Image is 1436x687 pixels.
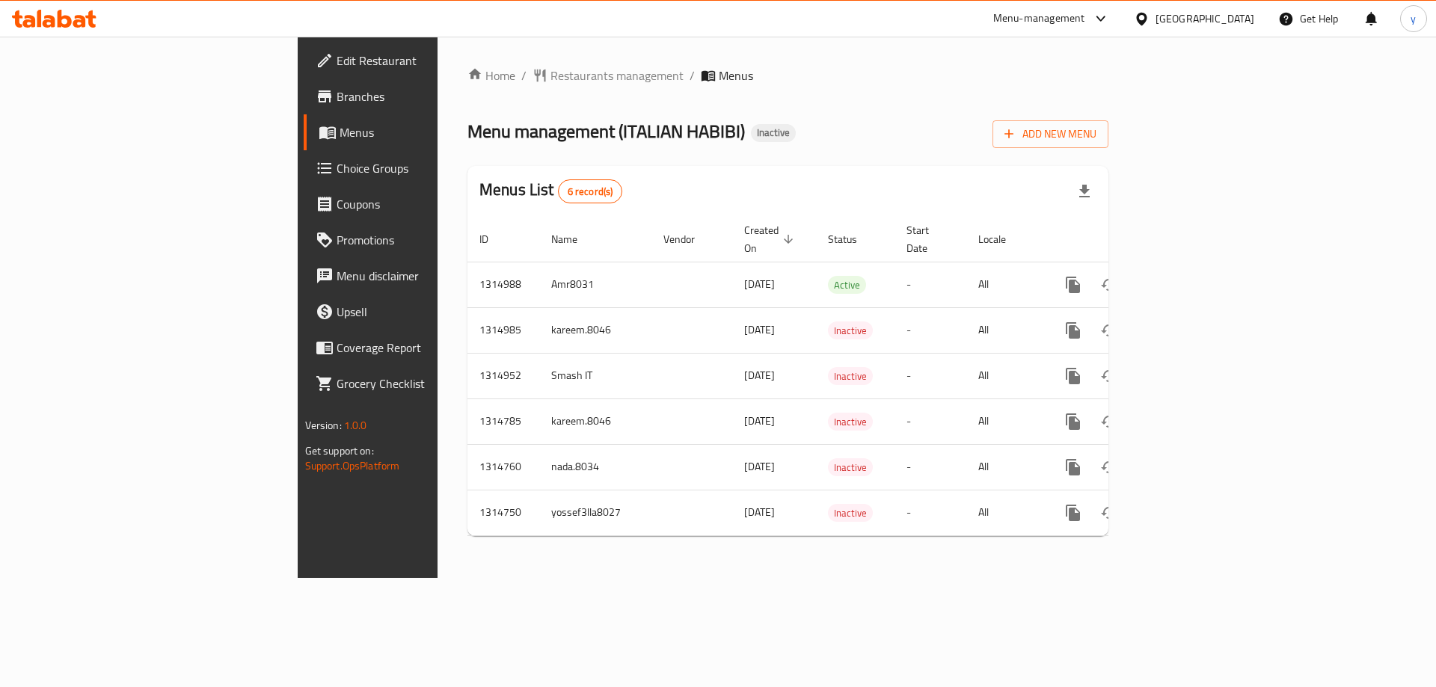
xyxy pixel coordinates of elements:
[539,307,651,353] td: kareem.8046
[539,490,651,535] td: yossef3lla8027
[1091,267,1127,303] button: Change Status
[304,222,538,258] a: Promotions
[828,505,873,522] span: Inactive
[978,230,1025,248] span: Locale
[551,230,597,248] span: Name
[744,221,798,257] span: Created On
[304,43,538,78] a: Edit Restaurant
[539,262,651,307] td: Amr8031
[337,195,526,213] span: Coupons
[304,186,538,222] a: Coupons
[1055,449,1091,485] button: more
[966,490,1043,535] td: All
[895,444,966,490] td: -
[539,444,651,490] td: nada.8034
[719,67,753,84] span: Menus
[550,67,684,84] span: Restaurants management
[663,230,714,248] span: Vendor
[479,179,622,203] h2: Menus List
[828,276,866,294] div: Active
[559,185,622,199] span: 6 record(s)
[304,114,538,150] a: Menus
[337,303,526,321] span: Upsell
[539,353,651,398] td: Smash IT
[828,277,866,294] span: Active
[533,67,684,84] a: Restaurants management
[1067,173,1102,209] div: Export file
[751,124,796,142] div: Inactive
[895,490,966,535] td: -
[467,114,745,148] span: Menu management ( ITALIAN HABIBI )
[895,353,966,398] td: -
[895,262,966,307] td: -
[344,416,367,435] span: 1.0.0
[479,230,508,248] span: ID
[304,330,538,366] a: Coverage Report
[744,366,775,385] span: [DATE]
[993,10,1085,28] div: Menu-management
[1091,358,1127,394] button: Change Status
[340,123,526,141] span: Menus
[305,441,374,460] span: Get support on:
[744,457,775,476] span: [DATE]
[1091,495,1127,531] button: Change Status
[966,444,1043,490] td: All
[744,502,775,522] span: [DATE]
[1091,404,1127,440] button: Change Status
[1055,495,1091,531] button: more
[744,320,775,339] span: [DATE]
[1055,312,1091,348] button: more
[1043,217,1211,262] th: Actions
[305,456,400,475] a: Support.OpsPlatform
[304,366,538,401] a: Grocery Checklist
[828,413,873,431] span: Inactive
[966,398,1043,444] td: All
[304,150,538,186] a: Choice Groups
[539,398,651,444] td: kareem.8046
[337,52,526,70] span: Edit Restaurant
[744,274,775,294] span: [DATE]
[906,221,948,257] span: Start Date
[1055,267,1091,303] button: more
[337,267,526,285] span: Menu disclaimer
[966,262,1043,307] td: All
[337,339,526,357] span: Coverage Report
[828,459,873,476] span: Inactive
[337,159,526,177] span: Choice Groups
[690,67,695,84] li: /
[966,353,1043,398] td: All
[304,78,538,114] a: Branches
[467,67,1108,84] nav: breadcrumb
[337,231,526,249] span: Promotions
[1156,10,1254,27] div: [GEOGRAPHIC_DATA]
[1091,312,1127,348] button: Change Status
[895,398,966,444] td: -
[1055,358,1091,394] button: more
[337,375,526,392] span: Grocery Checklist
[992,120,1108,148] button: Add New Menu
[337,87,526,105] span: Branches
[895,307,966,353] td: -
[1411,10,1416,27] span: y
[828,368,873,385] span: Inactive
[751,126,796,139] span: Inactive
[828,367,873,385] div: Inactive
[558,179,623,203] div: Total records count
[467,217,1211,536] table: enhanced table
[828,458,873,476] div: Inactive
[828,504,873,522] div: Inactive
[828,230,877,248] span: Status
[304,258,538,294] a: Menu disclaimer
[1004,125,1096,144] span: Add New Menu
[966,307,1043,353] td: All
[305,416,342,435] span: Version:
[304,294,538,330] a: Upsell
[744,411,775,431] span: [DATE]
[1055,404,1091,440] button: more
[1091,449,1127,485] button: Change Status
[828,322,873,339] span: Inactive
